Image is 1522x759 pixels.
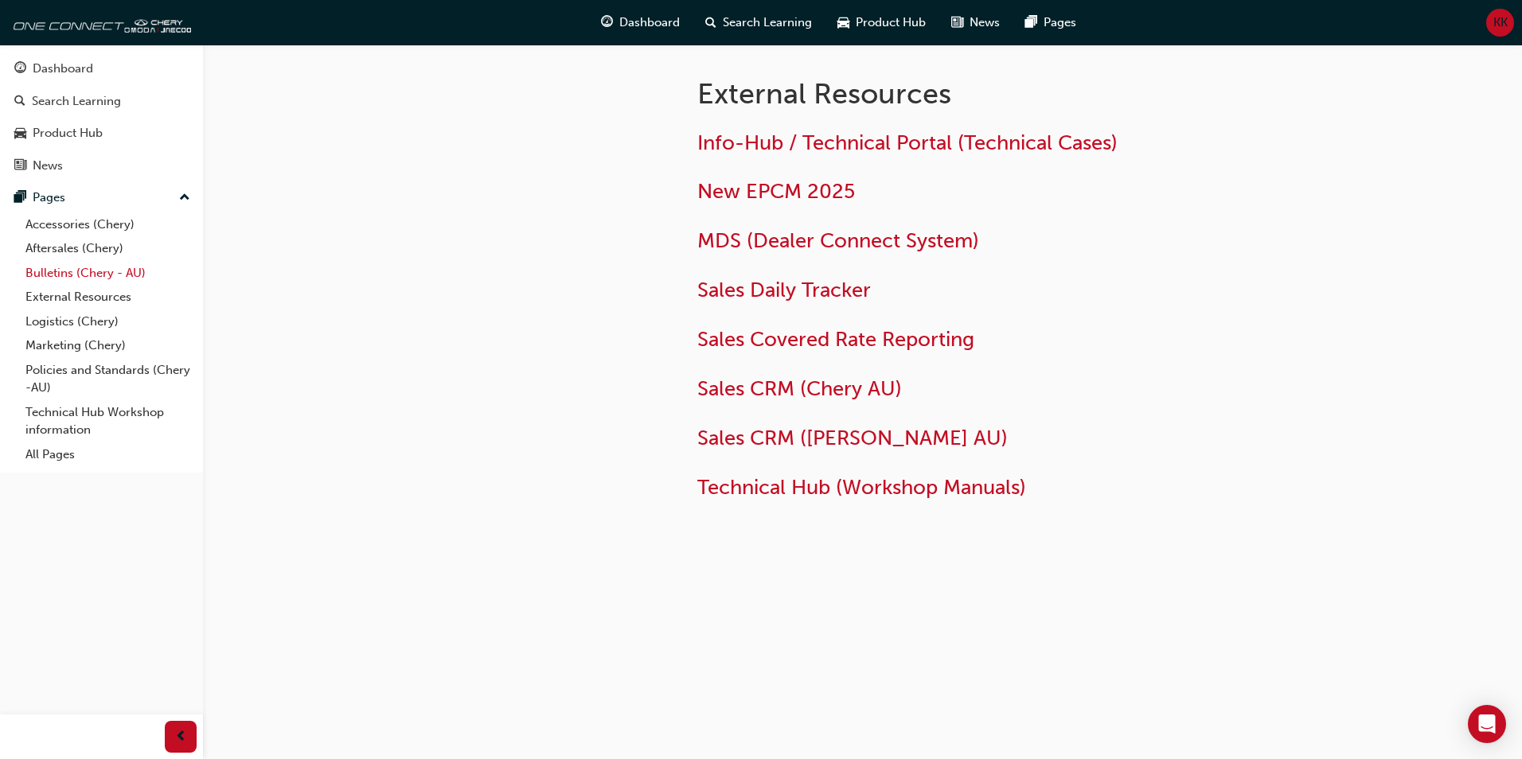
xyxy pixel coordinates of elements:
[33,124,103,142] div: Product Hub
[14,127,26,141] span: car-icon
[6,51,197,183] button: DashboardSearch LearningProduct HubNews
[1493,14,1508,32] span: KK
[6,183,197,212] button: Pages
[1044,14,1076,32] span: Pages
[19,442,197,467] a: All Pages
[33,60,93,78] div: Dashboard
[705,13,716,33] span: search-icon
[1486,9,1514,37] button: KK
[14,191,26,205] span: pages-icon
[19,358,197,400] a: Policies and Standards (Chery -AU)
[697,228,979,253] a: MDS (Dealer Connect System)
[19,400,197,442] a: Technical Hub Workshop information
[939,6,1013,39] a: news-iconNews
[1013,6,1089,39] a: pages-iconPages
[14,62,26,76] span: guage-icon
[19,261,197,286] a: Bulletins (Chery - AU)
[32,92,121,111] div: Search Learning
[697,76,1220,111] h1: External Resources
[970,14,1000,32] span: News
[6,87,197,116] a: Search Learning
[1468,705,1506,743] div: Open Intercom Messenger
[14,159,26,173] span: news-icon
[6,151,197,181] a: News
[697,179,855,204] a: New EPCM 2025
[19,285,197,309] a: External Resources
[723,14,812,32] span: Search Learning
[1025,13,1037,33] span: pages-icon
[697,475,1026,500] a: Technical Hub (Workshop Manuals)
[856,14,926,32] span: Product Hub
[19,309,197,334] a: Logistics (Chery)
[697,426,1008,450] a: Sales CRM ([PERSON_NAME] AU)
[697,130,1118,155] a: Info-Hub / Technical Portal (Technical Cases)
[175,727,187,747] span: prev-icon
[697,278,871,302] a: Sales Daily Tracker
[33,189,65,207] div: Pages
[951,13,963,33] span: news-icon
[6,54,197,84] a: Dashboard
[697,376,902,401] a: Sales CRM (Chery AU)
[8,6,191,38] img: oneconnect
[19,212,197,237] a: Accessories (Chery)
[825,6,939,39] a: car-iconProduct Hub
[619,14,680,32] span: Dashboard
[179,188,190,208] span: up-icon
[693,6,825,39] a: search-iconSearch Learning
[33,157,63,175] div: News
[14,95,25,109] span: search-icon
[601,13,613,33] span: guage-icon
[19,236,197,261] a: Aftersales (Chery)
[6,119,197,148] a: Product Hub
[588,6,693,39] a: guage-iconDashboard
[697,327,974,352] a: Sales Covered Rate Reporting
[19,333,197,358] a: Marketing (Chery)
[837,13,849,33] span: car-icon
